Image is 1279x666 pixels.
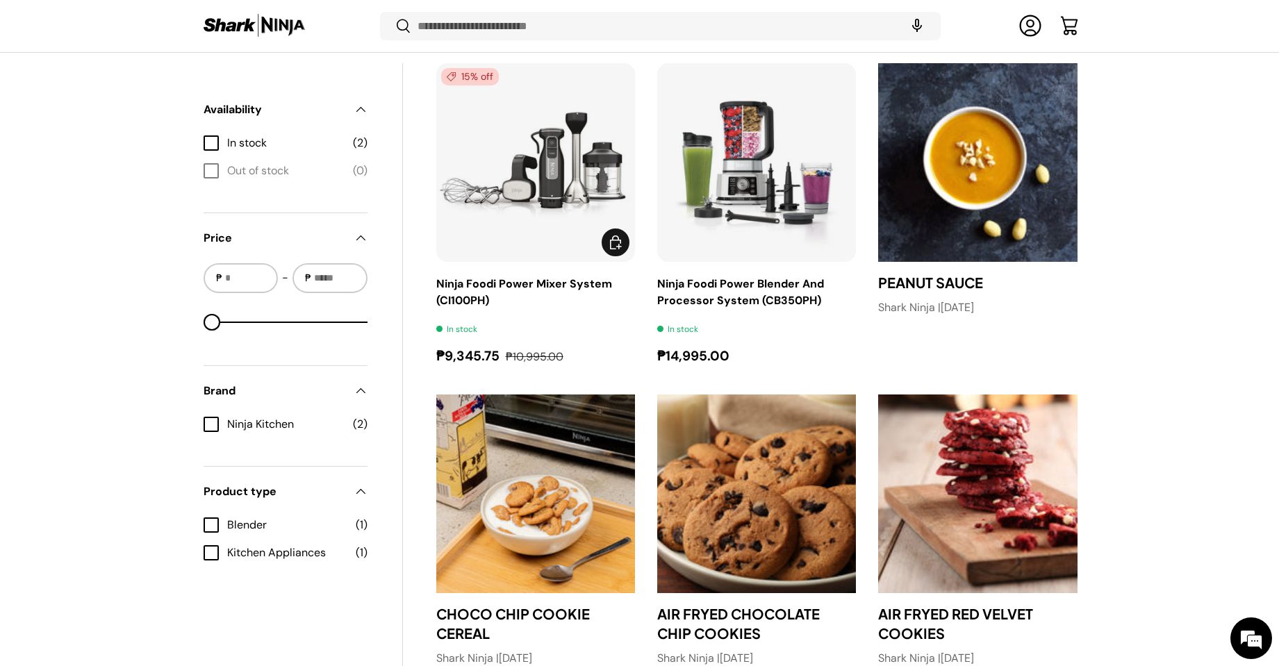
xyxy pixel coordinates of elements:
[436,605,590,642] a: CHOCO CHIP COOKIE CEREAL
[7,379,265,428] textarea: Type your message and hit 'Enter'
[202,13,306,40] img: Shark Ninja Philippines
[204,85,368,135] summary: Availability
[282,269,288,286] span: -
[353,416,368,433] span: (2)
[204,101,345,118] span: Availability
[215,271,224,285] span: ₱
[227,544,347,561] span: Kitchen Appliances
[353,135,368,151] span: (2)
[878,605,1033,642] a: AIR FRYED RED VELVET COOKIES
[228,7,261,40] div: Minimize live chat window
[204,366,368,416] summary: Brand
[227,163,345,179] span: Out of stock
[204,383,345,399] span: Brand
[436,63,635,262] a: Ninja Foodi Power Mixer System (CI100PH)
[204,213,368,263] summary: Price
[878,394,1077,593] img: https://sharkninja.com.ph/blogs/recipes/air-fryed-red-velvet-cookies
[204,483,345,500] span: Product type
[657,63,856,262] a: Ninja Foodi Power Blender And Processor System (CB350PH)
[304,271,313,285] span: ₱
[227,416,345,433] span: Ninja Kitchen
[204,230,345,247] span: Price
[356,517,368,533] span: (1)
[657,63,856,262] img: ninja-foodi-power-blender-and-processor-system-full-view-with-sample-contents-sharkninja-philippines
[72,78,233,96] div: Chat with us now
[81,175,192,315] span: We're online!
[657,605,820,642] a: AIR FRYED CHOCOLATE CHIP COOKIES
[353,163,368,179] span: (0)
[441,68,499,85] span: 15% off
[204,467,368,517] summary: Product type
[356,544,368,561] span: (1)
[227,517,347,533] span: Blender
[895,11,939,42] speech-search-button: Search by voice
[878,274,983,291] a: PEANUT SAUCE
[436,394,635,593] img: https://sharkninja.com.ph/blogs/recipes/choco-chip-cookie-cereal
[657,276,824,308] a: Ninja Foodi Power Blender And Processor System (CB350PH)
[657,394,856,593] img: https://sharkninja.com.ph/collections/air-fryers/products/dual-zone-air-fryer
[227,135,345,151] span: In stock
[878,63,1077,262] img: https://sharkninja.com.ph/collections/blenders-food-processors/products/ninja-foodi-power-mixer-s...
[436,276,612,308] a: Ninja Foodi Power Mixer System (CI100PH)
